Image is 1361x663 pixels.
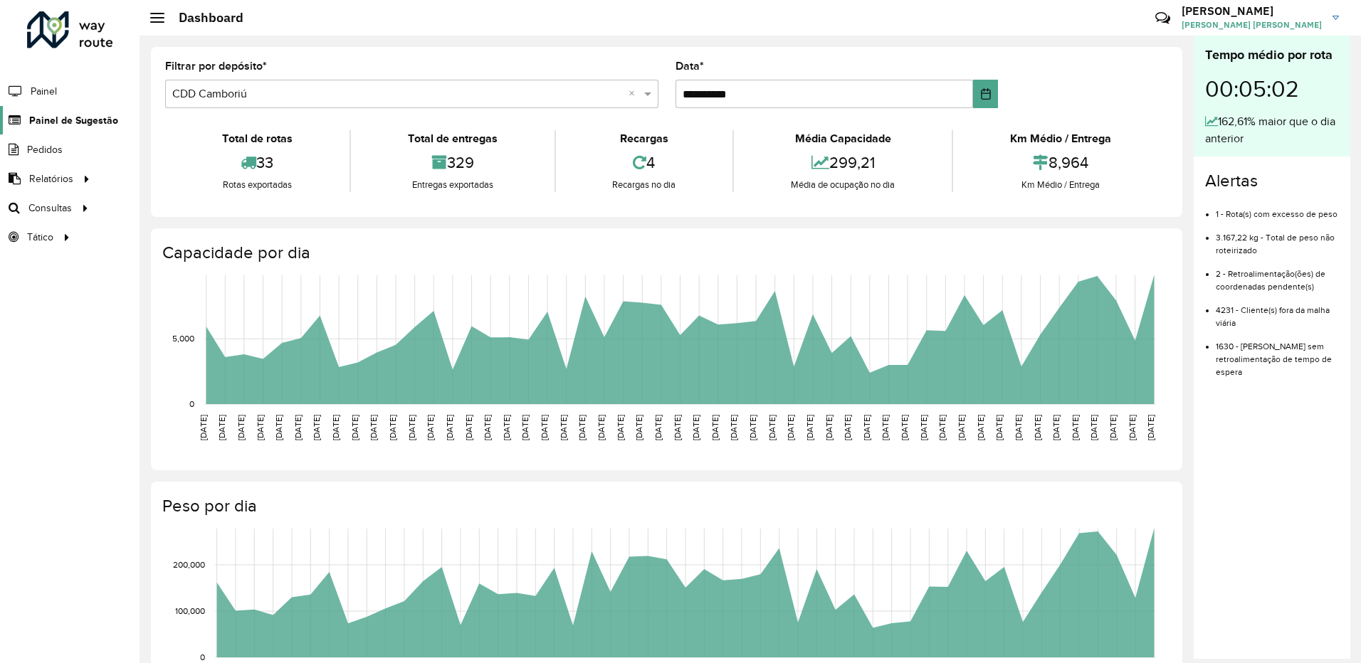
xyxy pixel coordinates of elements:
text: [DATE] [331,415,340,440]
div: Entregas exportadas [354,178,551,192]
div: Tempo médio por rota [1205,46,1339,65]
text: [DATE] [236,415,246,440]
span: Clear all [629,85,641,102]
text: [DATE] [824,415,834,440]
div: Média Capacidade [737,130,948,147]
div: 329 [354,147,551,178]
text: [DATE] [748,415,757,440]
div: 299,21 [737,147,948,178]
div: Rotas exportadas [169,178,346,192]
text: 0 [189,399,194,408]
li: 4231 - Cliente(s) fora da malha viária [1216,293,1339,329]
li: 1 - Rota(s) com excesso de peso [1216,197,1339,221]
text: [DATE] [502,415,511,440]
span: Consultas [28,201,72,216]
span: Tático [27,230,53,245]
div: Média de ocupação no dia [737,178,948,192]
h3: [PERSON_NAME] [1182,4,1322,18]
text: [DATE] [293,415,303,440]
text: [DATE] [483,415,492,440]
text: [DATE] [559,415,568,440]
div: Recargas [559,130,730,147]
div: Total de entregas [354,130,551,147]
text: [DATE] [407,415,416,440]
text: [DATE] [256,415,265,440]
text: [DATE] [1014,415,1023,440]
text: [DATE] [634,415,643,440]
text: [DATE] [274,415,283,440]
text: [DATE] [900,415,909,440]
text: 0 [200,652,205,662]
text: [DATE] [577,415,587,440]
text: [DATE] [673,415,682,440]
label: Filtrar por depósito [165,58,267,75]
label: Data [676,58,704,75]
text: [DATE] [1051,415,1061,440]
li: 3.167,22 kg - Total de peso não roteirizado [1216,221,1339,257]
span: [PERSON_NAME] [PERSON_NAME] [1182,18,1322,31]
h4: Capacidade por dia [162,243,1168,263]
text: [DATE] [312,415,321,440]
text: [DATE] [597,415,606,440]
text: [DATE] [729,415,738,440]
text: [DATE] [540,415,549,440]
text: [DATE] [919,415,928,440]
text: [DATE] [691,415,700,440]
text: 5,000 [172,334,194,343]
div: 00:05:02 [1205,65,1339,113]
text: [DATE] [1128,415,1137,440]
text: [DATE] [710,415,720,440]
text: [DATE] [1089,415,1098,440]
text: [DATE] [843,415,852,440]
text: [DATE] [616,415,625,440]
text: [DATE] [199,415,208,440]
div: Total de rotas [169,130,346,147]
text: [DATE] [1071,415,1080,440]
text: [DATE] [653,415,663,440]
li: 1630 - [PERSON_NAME] sem retroalimentação de tempo de espera [1216,329,1339,378]
span: Pedidos [27,142,63,157]
text: [DATE] [445,415,454,440]
div: Km Médio / Entrega [957,130,1165,147]
h4: Peso por dia [162,496,1168,516]
button: Choose Date [973,80,998,108]
text: [DATE] [881,415,890,440]
text: [DATE] [767,415,777,440]
a: Contato Rápido [1147,3,1178,33]
text: [DATE] [350,415,359,440]
h4: Alertas [1205,171,1339,191]
text: [DATE] [976,415,985,440]
text: [DATE] [520,415,530,440]
li: 2 - Retroalimentação(ões) de coordenadas pendente(s) [1216,257,1339,293]
div: Km Médio / Entrega [957,178,1165,192]
h2: Dashboard [164,10,243,26]
text: [DATE] [862,415,871,440]
text: [DATE] [1146,415,1155,440]
span: Relatórios [29,171,73,186]
text: [DATE] [786,415,795,440]
div: 4 [559,147,730,178]
text: [DATE] [388,415,397,440]
text: [DATE] [464,415,473,440]
span: Painel [31,84,57,99]
text: [DATE] [1108,415,1118,440]
div: 162,61% maior que o dia anterior [1205,113,1339,147]
text: [DATE] [1033,415,1042,440]
text: [DATE] [217,415,226,440]
div: Recargas no dia [559,178,730,192]
text: [DATE] [426,415,435,440]
text: 100,000 [175,606,205,615]
text: [DATE] [957,415,966,440]
div: 33 [169,147,346,178]
text: [DATE] [369,415,378,440]
text: 200,000 [173,560,205,569]
span: Painel de Sugestão [29,113,118,128]
text: [DATE] [805,415,814,440]
text: [DATE] [994,415,1004,440]
text: [DATE] [937,415,947,440]
div: 8,964 [957,147,1165,178]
